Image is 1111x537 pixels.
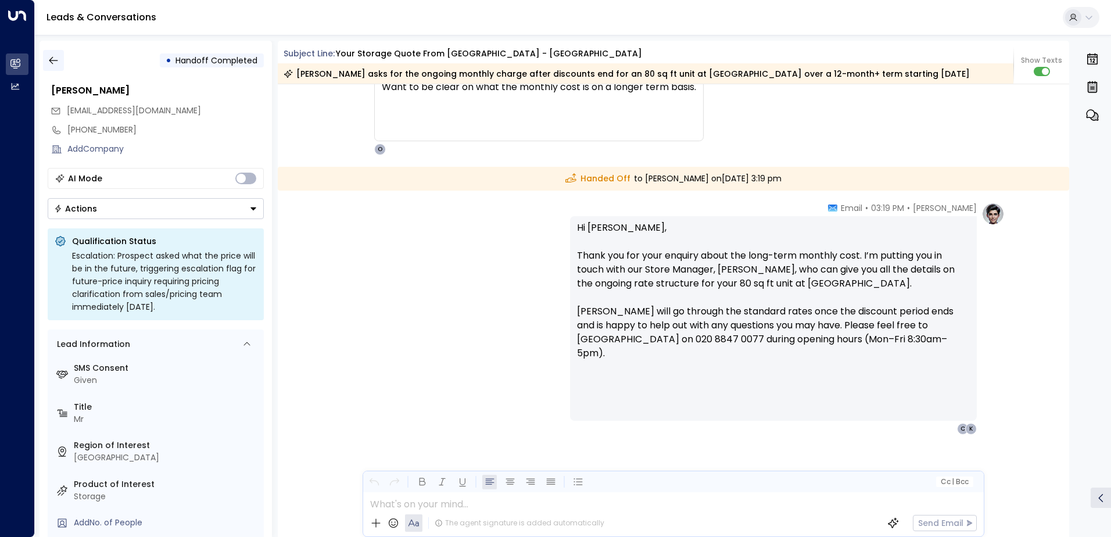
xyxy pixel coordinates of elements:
[957,423,969,435] div: C
[435,518,604,528] div: The agent signature is added automatically
[74,413,259,425] div: Mr
[387,475,402,489] button: Redo
[74,362,259,374] label: SMS Consent
[952,478,954,486] span: |
[74,517,259,529] div: AddNo. of People
[74,452,259,464] div: [GEOGRAPHIC_DATA]
[865,202,868,214] span: •
[67,143,264,155] div: AddCompany
[913,202,977,214] span: [PERSON_NAME]
[67,124,264,136] div: [PHONE_NUMBER]
[871,202,904,214] span: 03:19 PM
[841,202,862,214] span: Email
[284,68,970,80] div: [PERSON_NAME] asks for the ongoing monthly charge after discounts end for an 80 sq ft unit at [GE...
[53,338,130,350] div: Lead Information
[367,475,381,489] button: Undo
[67,105,201,116] span: [EMAIL_ADDRESS][DOMAIN_NAME]
[54,203,97,214] div: Actions
[175,55,257,66] span: Handoff Completed
[166,50,171,71] div: •
[68,173,102,184] div: AI Mode
[907,202,910,214] span: •
[51,84,264,98] div: [PERSON_NAME]
[382,80,696,94] div: Want to be clear on what the monthly cost is on a longer term basis.
[74,401,259,413] label: Title
[48,198,264,219] button: Actions
[74,491,259,503] div: Storage
[74,374,259,386] div: Given
[577,221,970,374] p: Hi [PERSON_NAME], Thank you for your enquiry about the long-term monthly cost. I’m putting you in...
[72,235,257,247] p: Qualification Status
[72,249,257,313] div: Escalation: Prospect asked what the price will be in the future, triggering escalation flag for f...
[284,48,335,59] span: Subject Line:
[1021,55,1062,66] span: Show Texts
[46,10,156,24] a: Leads & Conversations
[74,439,259,452] label: Region of Interest
[336,48,642,60] div: Your storage quote from [GEOGRAPHIC_DATA] - [GEOGRAPHIC_DATA]
[48,198,264,219] div: Button group with a nested menu
[565,173,630,185] span: Handed Off
[74,478,259,491] label: Product of Interest
[940,478,968,486] span: Cc Bcc
[374,144,386,155] div: O
[67,105,201,117] span: cyruskorat@mac.com
[981,202,1005,225] img: profile-logo.png
[278,167,1070,191] div: to [PERSON_NAME] on [DATE] 3:19 pm
[936,477,973,488] button: Cc|Bcc
[965,423,977,435] div: K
